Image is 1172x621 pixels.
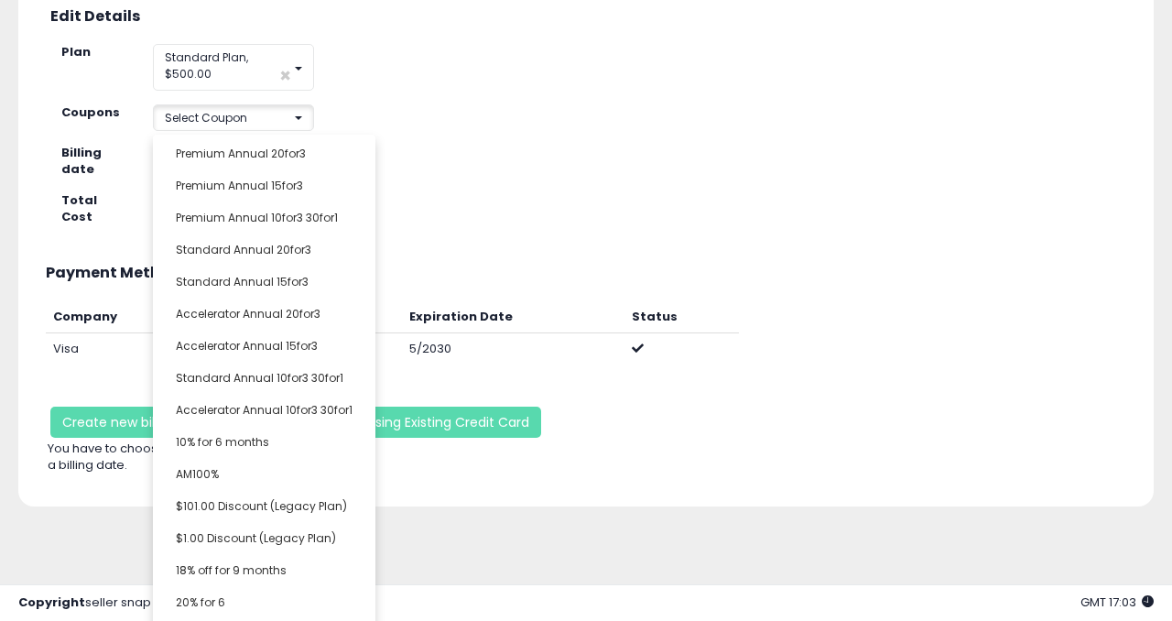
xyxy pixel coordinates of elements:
[176,338,318,354] span: Accelerator Annual 15for3
[176,530,336,546] span: $1.00 Discount (Legacy Plan)
[176,146,306,161] span: Premium Annual 20for3
[46,333,194,365] td: Visa
[176,434,269,450] span: 10% for 6 months
[176,562,287,578] span: 18% off for 9 months
[46,301,194,333] th: Company
[153,104,314,131] button: Select Coupon
[624,301,739,333] th: Status
[176,594,225,610] span: 20% for 6
[61,103,120,121] strong: Coupons
[402,301,624,333] th: Expiration Date
[153,44,314,90] button: Standard Plan, $500.00 ×
[176,370,343,386] span: Standard Annual 10for3 30for1
[176,466,219,482] span: AM100%
[1080,594,1154,611] span: 2025-10-7 17:03 GMT
[176,178,303,193] span: Premium Annual 15for3
[18,594,85,611] strong: Copyright
[61,43,91,60] strong: Plan
[176,498,347,514] span: $101.00 Discount (Legacy Plan)
[176,274,309,289] span: Standard Annual 15for3
[165,110,247,125] span: Select Coupon
[279,66,291,85] span: ×
[61,191,97,226] strong: Total Cost
[61,144,102,179] strong: Billing date
[46,265,1126,281] h3: Payment Method
[18,594,318,612] div: seller snap | |
[50,407,189,438] button: Create new billing
[165,49,248,81] span: Standard Plan, $500.00
[176,402,353,418] span: Accelerator Annual 10for3 30for1
[176,242,311,257] span: Standard Annual 20for3
[176,210,338,225] span: Premium Annual 10for3 30for1
[233,407,541,438] button: Open Subscription using Existing Credit Card
[402,333,624,365] td: 5/2030
[34,441,316,474] div: You have to choose at least one plan and a billing date.
[50,8,1122,25] h3: Edit Details
[176,306,320,321] span: Accelerator Annual 20for3
[139,192,415,210] div: 500 USD per month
